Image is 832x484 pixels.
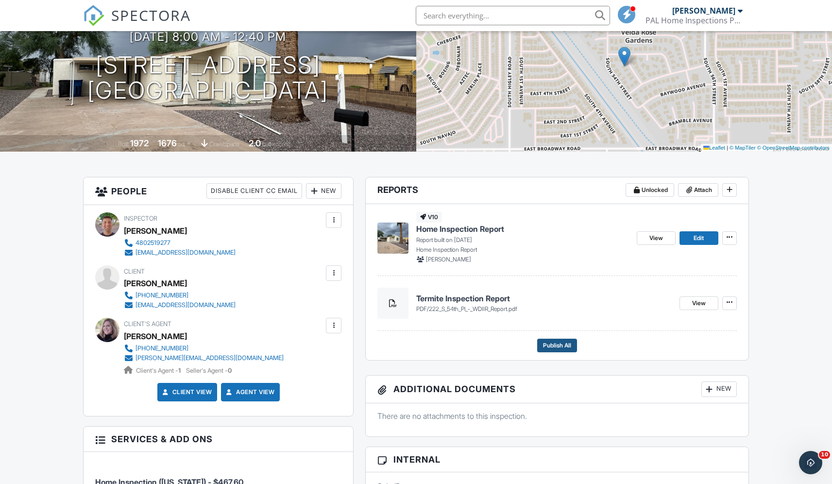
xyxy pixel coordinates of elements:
div: 1972 [130,138,149,148]
strong: 1 [178,367,181,374]
h3: Internal [366,447,748,472]
span: crawlspace [209,140,239,148]
a: © MapTiler [730,145,756,151]
div: [PERSON_NAME][EMAIL_ADDRESS][DOMAIN_NAME] [136,354,284,362]
a: Agent View [224,387,274,397]
div: [PERSON_NAME] [124,224,187,238]
a: © OpenStreetMap contributors [757,145,830,151]
div: [PERSON_NAME] [124,276,187,291]
a: [PHONE_NUMBER] [124,291,236,300]
span: Client [124,268,145,275]
strong: 0 [228,367,232,374]
div: 2.0 [249,138,261,148]
span: Seller's Agent - [186,367,232,374]
h1: [STREET_ADDRESS] [GEOGRAPHIC_DATA] [87,52,328,104]
span: Built [118,140,129,148]
a: [EMAIL_ADDRESS][DOMAIN_NAME] [124,300,236,310]
div: New [306,183,341,199]
div: New [701,381,737,397]
span: SPECTORA [111,5,191,25]
div: 1676 [158,138,177,148]
h3: [DATE] 8:00 am - 12:40 pm [130,30,286,43]
span: Client's Agent [124,320,171,328]
div: [PHONE_NUMBER] [136,345,188,352]
a: [PERSON_NAME] [124,329,187,344]
span: | [727,145,728,151]
a: SPECTORA [83,13,191,34]
div: [EMAIL_ADDRESS][DOMAIN_NAME] [136,249,236,257]
span: Inspector [124,215,157,222]
div: [PERSON_NAME] [672,6,735,16]
div: [PHONE_NUMBER] [136,292,188,299]
iframe: Intercom live chat [799,451,822,474]
h3: Services & Add ons [84,427,353,452]
span: 10 [819,451,830,459]
h3: People [84,177,353,205]
a: [PERSON_NAME][EMAIL_ADDRESS][DOMAIN_NAME] [124,353,284,363]
p: There are no attachments to this inspection. [377,411,736,421]
input: Search everything... [416,6,610,25]
div: 4802519277 [136,239,170,247]
a: Client View [161,387,212,397]
a: [EMAIL_ADDRESS][DOMAIN_NAME] [124,248,236,258]
div: [EMAIL_ADDRESS][DOMAIN_NAME] [136,301,236,309]
a: 4802519277 [124,238,236,248]
div: Disable Client CC Email [206,183,302,199]
span: Client's Agent - [136,367,182,374]
h3: Additional Documents [366,376,748,403]
a: Leaflet [703,145,725,151]
div: PAL Home Inspections PLLC [645,16,743,25]
span: sq. ft. [178,140,192,148]
span: bathrooms [262,140,290,148]
img: The Best Home Inspection Software - Spectora [83,5,104,26]
a: [PHONE_NUMBER] [124,344,284,353]
img: Marker [618,47,630,67]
